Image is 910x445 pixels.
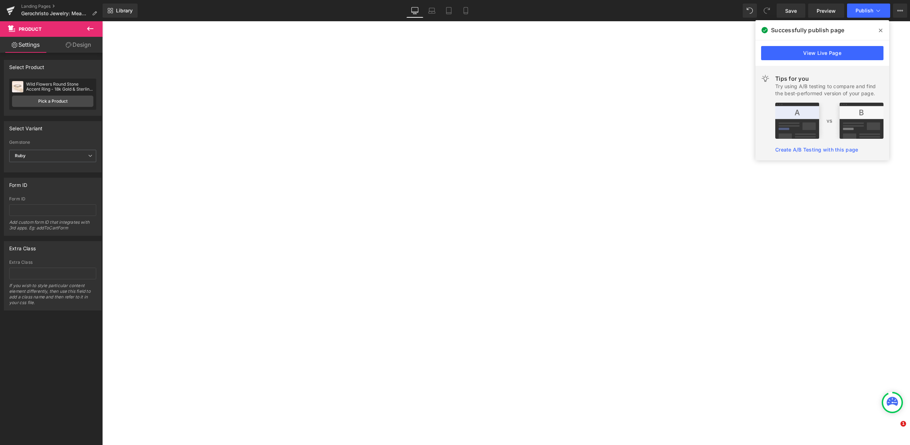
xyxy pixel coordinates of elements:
button: Redo [760,4,774,18]
a: Preview [808,4,844,18]
span: Gerochristo Jewelry: Meadow Breeze and Wild Flowers [21,11,89,16]
label: Gemstone [9,140,96,147]
button: Undo [743,4,757,18]
a: Design [53,37,104,53]
div: Add custom form ID that integrates with 3rd apps. Eg: addToCartForm [9,219,96,235]
div: Form ID [9,178,27,188]
img: tip.png [775,103,883,139]
a: Create A/B Testing with this page [775,147,858,153]
span: Library [116,7,133,14]
img: pImage [12,81,23,92]
div: Select Variant [9,121,43,131]
div: Form ID [9,196,96,201]
div: If you wish to style particular content element differently, then use this field to add a class n... [9,283,96,310]
span: Successfully publish page [771,26,844,34]
span: Publish [856,8,873,13]
a: Pick a Product [12,96,93,107]
span: 1 [900,421,906,427]
a: New Library [103,4,138,18]
button: Publish [847,4,890,18]
div: Extra Class [9,260,96,265]
a: Laptop [423,4,440,18]
div: Select Product [9,60,45,70]
div: Wild Flowers Round Stone Accent Ring - 18k Gold & Sterling Silver Ring - Stackable Ring [26,82,93,92]
div: Extra Class [9,241,36,251]
a: View Live Page [761,46,883,60]
span: Save [785,7,797,15]
div: Try using A/B testing to compare and find the best-performed version of your page. [775,83,883,97]
span: Preview [817,7,836,15]
span: Product [19,26,42,32]
b: Ruby [15,153,26,158]
img: light.svg [761,74,770,83]
a: Tablet [440,4,457,18]
button: More [893,4,907,18]
a: Mobile [457,4,474,18]
a: Desktop [406,4,423,18]
a: Landing Pages [21,4,103,9]
iframe: Intercom live chat [886,421,903,438]
div: Tips for you [775,74,883,83]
